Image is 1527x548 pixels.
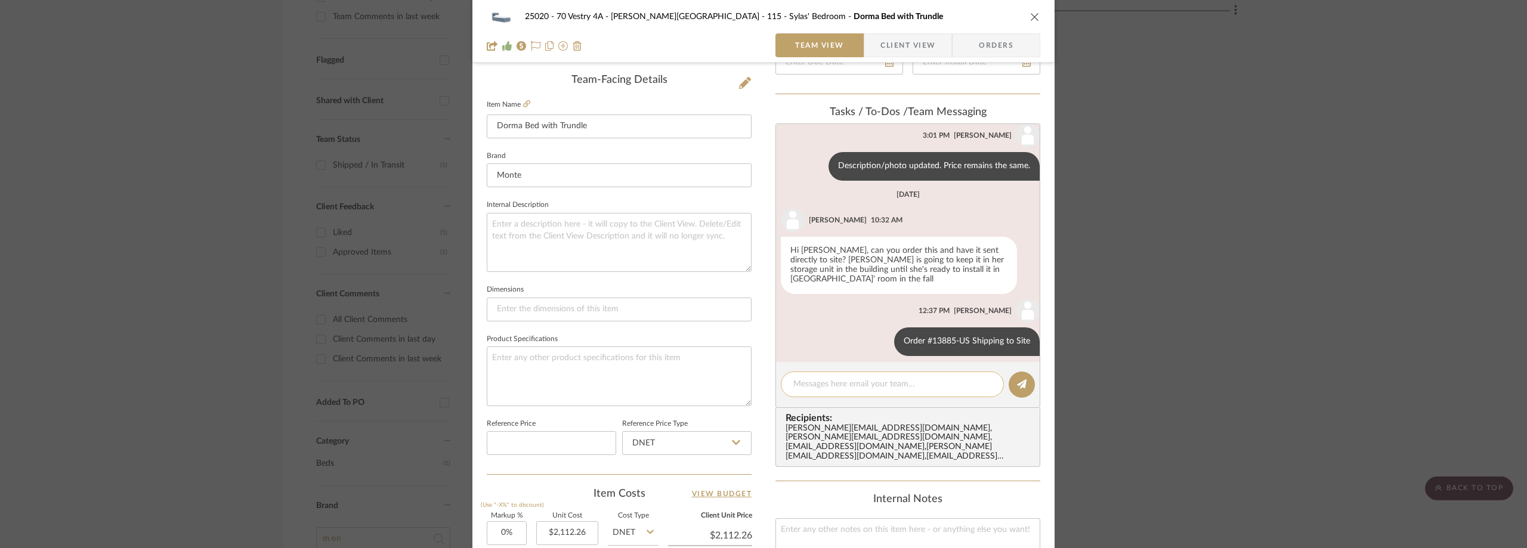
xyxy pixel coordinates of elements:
[487,336,558,342] label: Product Specifications
[775,493,1040,506] div: Internal Notes
[487,421,536,427] label: Reference Price
[692,487,752,501] a: View Budget
[525,13,767,21] span: 25020 - 70 Vestry 4A - [PERSON_NAME][GEOGRAPHIC_DATA]
[919,305,950,316] div: 12:37 PM
[487,487,752,501] div: Item Costs
[487,153,506,159] label: Brand
[487,163,752,187] input: Enter Brand
[767,13,854,21] span: 115 - Sylas' Bedroom
[487,298,752,321] input: Enter the dimensions of this item
[622,421,688,427] label: Reference Price Type
[573,41,582,51] img: Remove from project
[1030,11,1040,22] button: close
[781,237,1017,294] div: Hi [PERSON_NAME], can you order this and have it sent directly to site? [PERSON_NAME] is going to...
[1016,299,1040,323] img: user_avatar.png
[966,33,1027,57] span: Orders
[608,513,659,519] label: Cost Type
[487,114,752,138] input: Enter Item Name
[795,33,844,57] span: Team View
[871,215,902,225] div: 10:32 AM
[829,152,1040,181] div: Description/photo updated. Price remains the same.
[487,100,530,110] label: Item Name
[668,513,752,519] label: Client Unit Price
[487,513,527,519] label: Markup %
[954,305,1012,316] div: [PERSON_NAME]
[487,287,524,293] label: Dimensions
[897,190,920,199] div: [DATE]
[487,202,549,208] label: Internal Description
[854,13,943,21] span: Dorma Bed with Trundle
[894,327,1040,356] div: Order #13885-US Shipping to Site
[954,130,1012,141] div: [PERSON_NAME]
[786,413,1035,423] span: Recipients:
[809,215,867,225] div: [PERSON_NAME]
[487,5,515,29] img: a1400d9d-2584-49dc-909e-6e71d6fcc5f2_48x40.jpg
[880,33,935,57] span: Client View
[786,424,1035,462] div: [PERSON_NAME][EMAIL_ADDRESS][DOMAIN_NAME] , [PERSON_NAME][EMAIL_ADDRESS][DOMAIN_NAME] , [EMAIL_AD...
[923,130,950,141] div: 3:01 PM
[536,513,598,519] label: Unit Cost
[781,208,805,232] img: user_avatar.png
[775,106,1040,119] div: team Messaging
[1016,123,1040,147] img: user_avatar.png
[830,107,908,117] span: Tasks / To-Dos /
[487,74,752,87] div: Team-Facing Details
